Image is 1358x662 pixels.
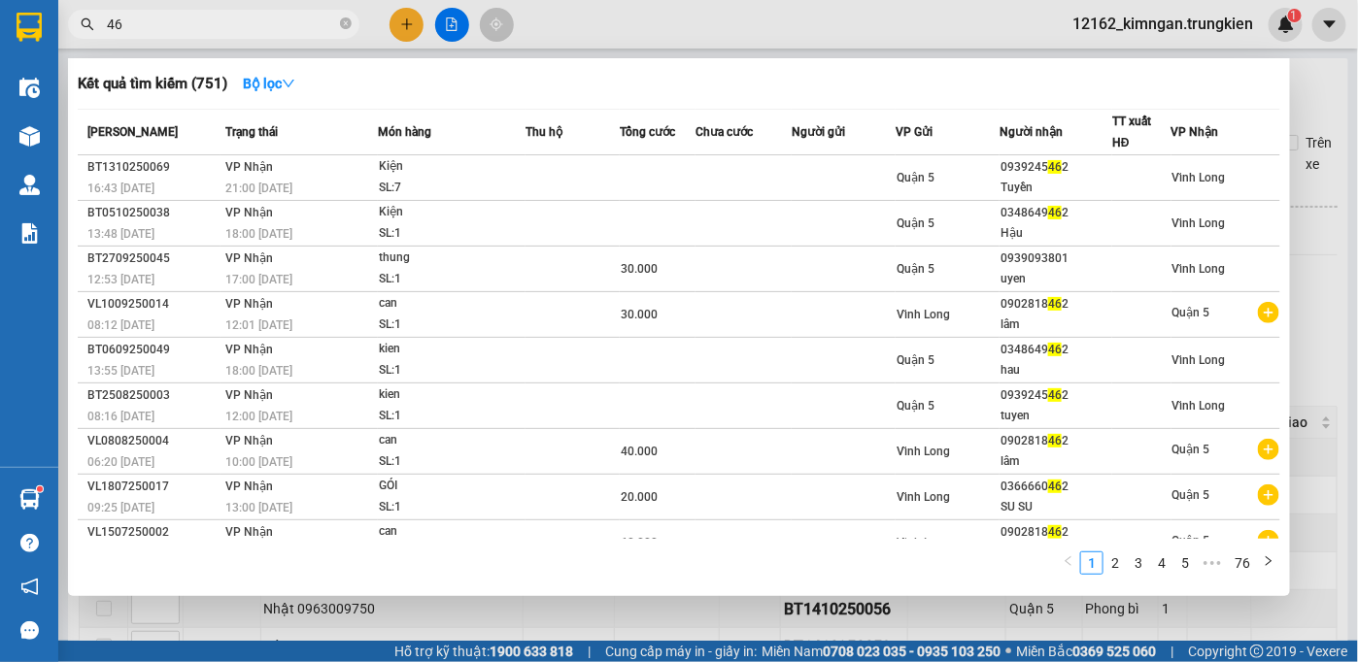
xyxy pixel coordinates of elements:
div: 20.000 [15,102,116,146]
input: Tìm tên, số ĐT hoặc mã đơn [107,14,336,35]
span: 13:00 [DATE] [225,501,292,514]
div: 0348649 2 [1001,203,1111,223]
span: Món hàng [378,125,431,139]
span: 09:25 [DATE] [87,501,154,514]
span: 06:20 [DATE] [87,455,154,469]
span: Quận 5 [897,353,934,367]
li: 4 [1150,551,1173,575]
span: Vĩnh Long [1172,262,1226,276]
a: 1 [1081,552,1103,574]
div: SL: 1 [379,406,525,427]
span: VP Nhận [225,343,273,356]
div: 0939245 2 [1001,385,1111,406]
span: 18:00 [DATE] [225,227,292,241]
span: 40.000 [621,445,658,458]
span: Quận 5 [897,262,934,276]
a: 3 [1128,552,1149,574]
button: Bộ lọcdown [227,68,311,99]
sup: 1 [37,486,43,492]
span: 46 [1048,297,1062,311]
div: VL1507250002 [87,522,220,543]
span: 12:01 [DATE] [225,318,292,332]
span: close-circle [340,16,352,34]
div: can [379,430,525,451]
span: 12:53 [DATE] [87,273,154,286]
div: thung [379,248,525,269]
span: Chưa cước [696,125,753,139]
span: Vĩnh Long [897,445,950,458]
a: 5 [1174,552,1196,574]
div: can [379,293,525,314]
div: SL: 1 [379,360,525,381]
span: left [1063,555,1074,567]
div: 0366660 2 [1001,477,1111,497]
div: Kiện [379,202,525,223]
span: 13:55 [DATE] [87,364,154,378]
span: down [282,77,295,90]
span: 46 [1048,434,1062,447]
div: 0902818 2 [1001,431,1111,451]
div: BT0510250038 [87,203,220,223]
span: close-circle [340,17,352,29]
div: GÓI [379,476,525,497]
span: VP Nhận [225,206,273,219]
span: Vĩnh Long [897,490,950,504]
span: 16:43 [DATE] [87,182,154,195]
span: 17:00 [DATE] [225,273,292,286]
span: 10:00 [DATE] [225,455,292,469]
div: SL: 1 [379,314,525,336]
span: Quận 5 [1172,534,1210,547]
span: 46 [1048,480,1062,493]
span: Quận 5 [1172,488,1210,502]
span: Vĩnh Long [1172,216,1226,230]
img: warehouse-icon [19,126,40,147]
span: Người nhận [1000,125,1063,139]
span: Trạng thái [225,125,278,139]
span: Gửi: [17,18,47,39]
span: 21:00 [DATE] [225,182,292,195]
span: 12:00 [DATE] [225,410,292,423]
span: VP Nhận [225,525,273,539]
span: VP Nhận [225,297,273,311]
span: plus-circle [1258,439,1279,460]
div: BT0609250049 [87,340,220,360]
span: 08:12 [DATE] [87,318,154,332]
img: solution-icon [19,223,40,244]
div: hau [1001,360,1111,381]
div: SL: 7 [379,178,525,199]
div: Kiện [379,156,525,178]
span: ••• [1197,551,1228,575]
a: 2 [1104,552,1126,574]
a: 76 [1229,552,1256,574]
span: 13:48 [DATE] [87,227,154,241]
div: kien [379,339,525,360]
span: VP Nhận [225,480,273,493]
span: 46 [1048,206,1062,219]
span: plus-circle [1258,530,1279,551]
span: plus-circle [1258,484,1279,506]
span: right [1263,555,1274,567]
span: VP Nhận [225,388,273,402]
span: Vĩnh Long [1172,399,1226,413]
span: Vĩnh Long [1172,171,1226,184]
span: 46 [1048,525,1062,539]
li: Next Page [1257,551,1280,575]
li: Previous Page [1057,551,1080,575]
span: Vĩnh Long [1172,353,1226,367]
img: warehouse-icon [19,78,40,98]
span: Thu tiền rồi : [15,102,105,122]
span: Vĩnh Long [897,536,950,549]
div: Hậu [1001,223,1111,244]
div: tuyen [1001,406,1111,426]
img: warehouse-icon [19,489,40,510]
a: 4 [1151,552,1172,574]
span: VP Nhận [225,251,273,265]
div: 0902818 2 [1001,522,1111,543]
li: 76 [1228,551,1257,575]
div: 0939245 2 [1001,157,1111,178]
li: 3 [1127,551,1150,575]
img: warehouse-icon [19,175,40,195]
div: SL: 1 [379,497,525,518]
span: VP Nhận [225,434,273,447]
span: Quận 5 [897,399,934,413]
